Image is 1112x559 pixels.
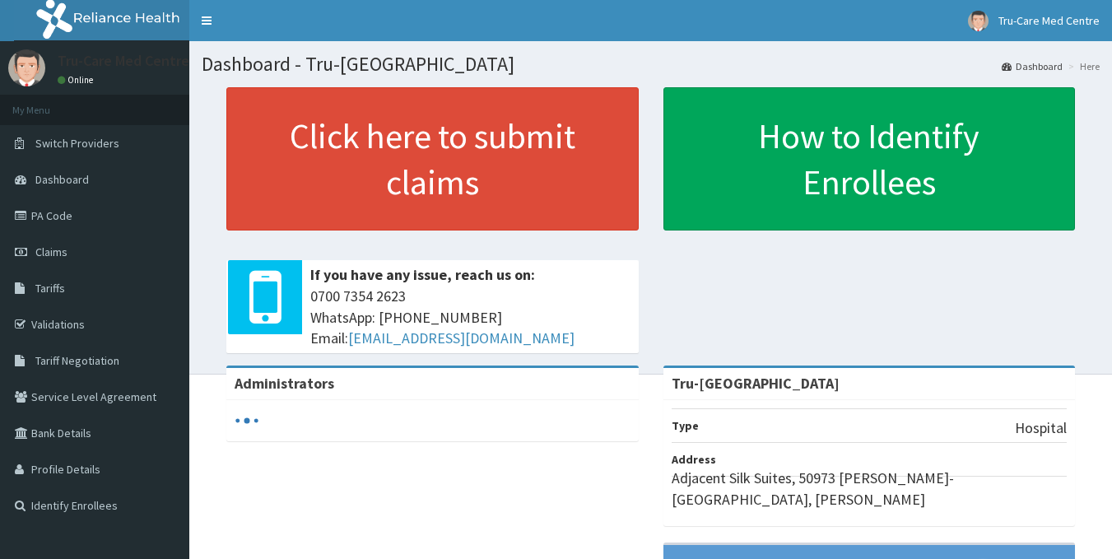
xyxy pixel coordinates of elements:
a: Online [58,74,97,86]
img: User Image [968,11,989,31]
p: Hospital [1015,417,1067,439]
a: How to Identify Enrollees [663,87,1076,231]
a: Dashboard [1002,59,1063,73]
span: Tru-Care Med Centre [998,13,1100,28]
span: Dashboard [35,172,89,187]
b: Administrators [235,374,334,393]
svg: audio-loading [235,408,259,433]
li: Here [1064,59,1100,73]
span: Switch Providers [35,136,119,151]
span: Tariff Negotiation [35,353,119,368]
b: If you have any issue, reach us on: [310,265,535,284]
a: [EMAIL_ADDRESS][DOMAIN_NAME] [348,328,575,347]
p: Tru-Care Med Centre [58,54,189,68]
p: Adjacent Silk Suites, 50973 [PERSON_NAME]-[GEOGRAPHIC_DATA], [PERSON_NAME] [672,468,1068,510]
span: Claims [35,245,67,259]
b: Type [672,418,699,433]
span: 0700 7354 2623 WhatsApp: [PHONE_NUMBER] Email: [310,286,630,349]
img: User Image [8,49,45,86]
strong: Tru-[GEOGRAPHIC_DATA] [672,374,840,393]
h1: Dashboard - Tru-[GEOGRAPHIC_DATA] [202,54,1100,75]
span: Tariffs [35,281,65,296]
b: Address [672,452,716,467]
a: Click here to submit claims [226,87,639,231]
